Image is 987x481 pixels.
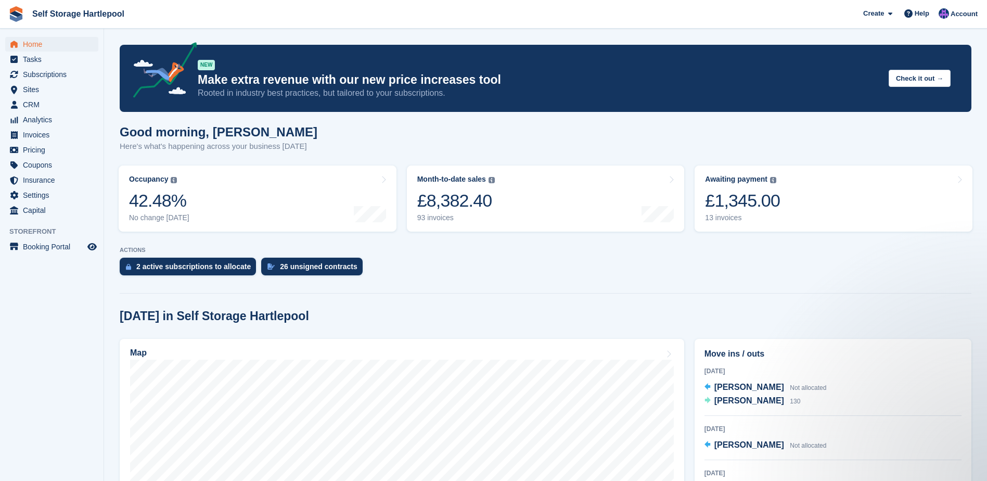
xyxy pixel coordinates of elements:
p: Here's what's happening across your business [DATE] [120,141,317,153]
div: [DATE] [704,469,962,478]
h2: [DATE] in Self Storage Hartlepool [120,309,309,323]
span: CRM [23,97,85,112]
a: 26 unsigned contracts [261,258,368,281]
span: Invoices [23,128,85,142]
img: price-adjustments-announcement-icon-8257ccfd72463d97f412b2fc003d46551f7dbcb40ab6d574587a9cd5c0d94... [124,42,197,102]
span: Insurance [23,173,85,187]
h1: Good morning, [PERSON_NAME] [120,125,317,139]
span: Settings [23,188,85,202]
span: Analytics [23,112,85,127]
img: icon-info-grey-7440780725fd019a000dd9b08b2336e03edf1995a4989e88bcd33f0948082b44.svg [770,177,776,183]
div: 13 invoices [705,213,780,222]
a: menu [5,37,98,52]
a: menu [5,112,98,127]
div: Occupancy [129,175,168,184]
a: menu [5,82,98,97]
img: Sean Wood [939,8,949,19]
span: Storefront [9,226,104,237]
a: menu [5,143,98,157]
a: menu [5,97,98,112]
a: Month-to-date sales £8,382.40 93 invoices [407,166,685,232]
div: 2 active subscriptions to allocate [136,262,251,271]
a: [PERSON_NAME] Not allocated [704,439,827,452]
div: 93 invoices [417,213,495,222]
p: ACTIONS [120,247,971,254]
span: Home [23,37,85,52]
p: Make extra revenue with our new price increases tool [198,72,880,87]
span: Capital [23,203,85,218]
a: Preview store [86,240,98,253]
a: [PERSON_NAME] 130 [704,395,801,408]
a: Self Storage Hartlepool [28,5,129,22]
h2: Move ins / outs [704,348,962,360]
a: Awaiting payment £1,345.00 13 invoices [695,166,972,232]
div: 42.48% [129,190,189,211]
h2: Map [130,348,147,358]
span: [PERSON_NAME] [714,440,784,449]
span: Subscriptions [23,67,85,82]
a: Occupancy 42.48% No change [DATE] [119,166,396,232]
div: [DATE] [704,424,962,434]
span: Not allocated [790,384,826,391]
span: Tasks [23,52,85,67]
a: [PERSON_NAME] Not allocated [704,381,827,395]
span: Help [915,8,929,19]
span: Not allocated [790,442,826,449]
a: menu [5,203,98,218]
a: menu [5,173,98,187]
img: contract_signature_icon-13c848040528278c33f63329250d36e43548de30e8caae1d1a13099fd9432cc5.svg [267,263,275,270]
span: [PERSON_NAME] [714,383,784,391]
a: menu [5,52,98,67]
div: 26 unsigned contracts [280,262,357,271]
img: icon-info-grey-7440780725fd019a000dd9b08b2336e03edf1995a4989e88bcd33f0948082b44.svg [171,177,177,183]
div: Month-to-date sales [417,175,486,184]
a: menu [5,239,98,254]
img: active_subscription_to_allocate_icon-d502201f5373d7db506a760aba3b589e785aa758c864c3986d89f69b8ff3... [126,263,131,270]
span: [PERSON_NAME] [714,396,784,405]
div: No change [DATE] [129,213,189,222]
span: Create [863,8,884,19]
span: Coupons [23,158,85,172]
button: Check it out → [889,70,951,87]
img: icon-info-grey-7440780725fd019a000dd9b08b2336e03edf1995a4989e88bcd33f0948082b44.svg [489,177,495,183]
span: Pricing [23,143,85,157]
p: Rooted in industry best practices, but tailored to your subscriptions. [198,87,880,99]
span: 130 [790,398,800,405]
div: Awaiting payment [705,175,767,184]
a: 2 active subscriptions to allocate [120,258,261,281]
span: Sites [23,82,85,97]
div: £1,345.00 [705,190,780,211]
a: menu [5,128,98,142]
div: £8,382.40 [417,190,495,211]
div: [DATE] [704,366,962,376]
a: menu [5,158,98,172]
a: menu [5,188,98,202]
span: Booking Portal [23,239,85,254]
a: menu [5,67,98,82]
span: Account [951,9,978,19]
div: NEW [198,60,215,70]
img: stora-icon-8386f47178a22dfd0bd8f6a31ec36ba5ce8667c1dd55bd0f319d3a0aa187defe.svg [8,6,24,22]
